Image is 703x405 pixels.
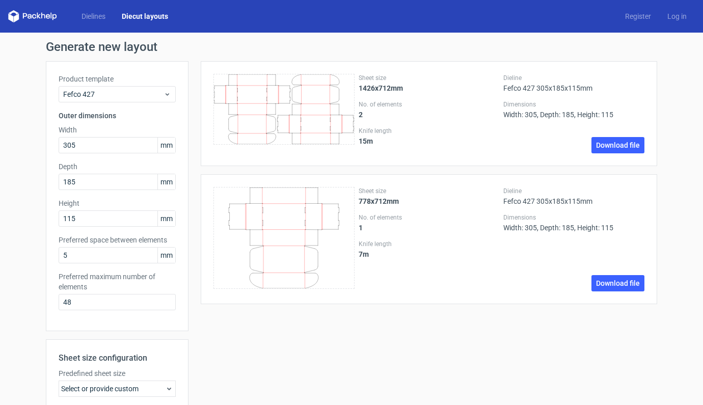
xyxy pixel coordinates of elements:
label: No. of elements [359,213,500,222]
label: Height [59,198,176,208]
strong: 778x712mm [359,197,399,205]
label: Product template [59,74,176,84]
strong: 2 [359,111,363,119]
a: Dielines [73,11,114,21]
label: Dimensions [503,213,644,222]
div: Fefco 427 305x185x115mm [503,74,644,92]
label: Preferred maximum number of elements [59,272,176,292]
strong: 7 m [359,250,369,258]
label: Depth [59,161,176,172]
div: Width: 305, Depth: 185, Height: 115 [503,213,644,232]
a: Log in [659,11,695,21]
span: mm [157,211,175,226]
span: Fefco 427 [63,89,164,99]
div: Fefco 427 305x185x115mm [503,187,644,205]
a: Register [617,11,659,21]
a: Download file [591,137,644,153]
span: mm [157,248,175,263]
strong: 15 m [359,137,373,145]
strong: 1 [359,224,363,232]
label: Dimensions [503,100,644,109]
div: Select or provide custom [59,381,176,397]
label: Dieline [503,74,644,82]
a: Diecut layouts [114,11,176,21]
label: Sheet size [359,187,500,195]
label: Knife length [359,127,500,135]
label: Dieline [503,187,644,195]
label: Knife length [359,240,500,248]
h1: Generate new layout [46,41,657,53]
span: mm [157,174,175,190]
label: Sheet size [359,74,500,82]
label: No. of elements [359,100,500,109]
h3: Outer dimensions [59,111,176,121]
span: mm [157,138,175,153]
a: Download file [591,275,644,291]
label: Width [59,125,176,135]
strong: 1426x712mm [359,84,403,92]
label: Preferred space between elements [59,235,176,245]
label: Predefined sheet size [59,368,176,379]
h2: Sheet size configuration [59,352,176,364]
div: Width: 305, Depth: 185, Height: 115 [503,100,644,119]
